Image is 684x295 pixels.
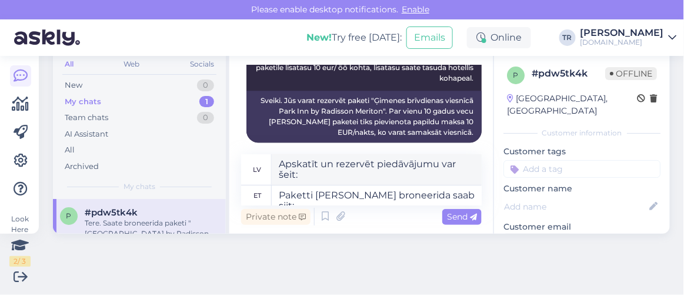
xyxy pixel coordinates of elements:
p: Customer name [503,183,660,195]
div: [DOMAIN_NAME] [580,38,664,47]
a: [PERSON_NAME][DOMAIN_NAME] [580,28,677,47]
span: #pdw5tk4k [85,207,138,218]
span: My chats [124,181,155,192]
div: Customer information [503,128,660,138]
span: Offline [605,67,657,80]
div: [GEOGRAPHIC_DATA], [GEOGRAPHIC_DATA] [507,92,637,117]
div: 0 [197,112,214,124]
div: Private note [241,209,311,225]
div: Sveiki. Jūs varat rezervēt paketi "Ģimenes brīvdienas viesnīcā Park Inn by Radisson Meriton". Par... [246,91,482,142]
span: 10:28 [434,143,478,152]
div: 1 [199,96,214,108]
div: Tere. Saate broneerida paketi "[GEOGRAPHIC_DATA] by Radisson Meritonis". Ühe 10-aastase lapse ees... [85,218,219,239]
div: # pdw5tk4k [532,67,605,81]
textarea: Apskatīt un rezervēt piedāvājumu var šeit: [272,154,482,185]
div: Team chats [65,112,108,124]
span: p [66,211,72,220]
div: New [65,79,82,91]
div: Request email [503,233,572,249]
div: Try free [DATE]: [306,31,402,45]
input: Add name [504,200,647,213]
div: TR [559,29,576,46]
div: Socials [188,57,216,72]
b: New! [306,32,332,43]
div: lv [253,160,262,180]
input: Add a tag [503,160,660,178]
p: Customer tags [503,145,660,158]
div: All [65,144,75,156]
div: 2 / 3 [9,256,31,267]
div: [PERSON_NAME] [580,28,664,38]
div: Archived [65,161,99,173]
span: Send [447,211,477,222]
p: Customer email [503,221,660,233]
span: Enable [398,4,433,15]
div: et [253,185,261,205]
div: 0 [197,79,214,91]
div: Online [467,27,531,48]
div: AI Assistant [65,128,108,140]
div: Look Here [9,214,31,267]
div: Web [122,57,142,72]
textarea: Paketti [PERSON_NAME] broneerida saab siit: [272,185,482,205]
div: All [62,57,76,72]
div: My chats [65,96,101,108]
button: Emails [406,26,453,49]
span: p [513,71,519,79]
